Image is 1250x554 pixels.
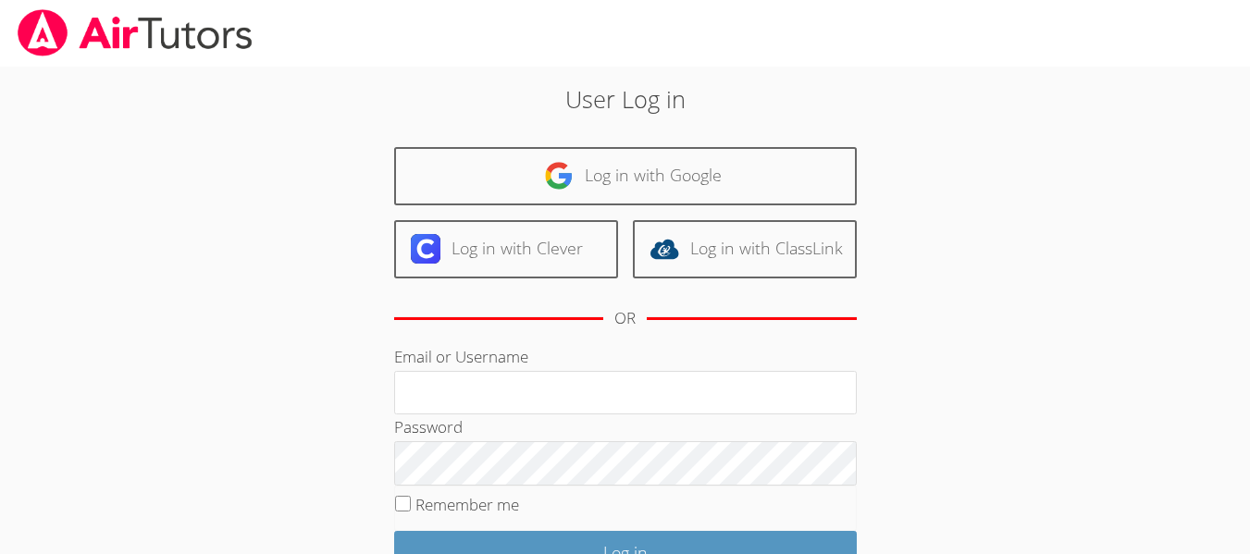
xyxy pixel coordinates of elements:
label: Remember me [415,494,519,515]
h2: User Log in [288,81,963,117]
a: Log in with ClassLink [633,220,857,278]
img: clever-logo-6eab21bc6e7a338710f1a6ff85c0baf02591cd810cc4098c63d3a4b26e2feb20.svg [411,234,440,264]
img: classlink-logo-d6bb404cc1216ec64c9a2012d9dc4662098be43eaf13dc465df04b49fa7ab582.svg [650,234,679,264]
div: OR [614,305,636,332]
img: google-logo-50288ca7cdecda66e5e0955fdab243c47b7ad437acaf1139b6f446037453330a.svg [544,161,574,191]
a: Log in with Clever [394,220,618,278]
img: airtutors_banner-c4298cdbf04f3fff15de1276eac7730deb9818008684d7c2e4769d2f7ddbe033.png [16,9,254,56]
a: Log in with Google [394,147,857,205]
label: Password [394,416,463,437]
label: Email or Username [394,346,528,367]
